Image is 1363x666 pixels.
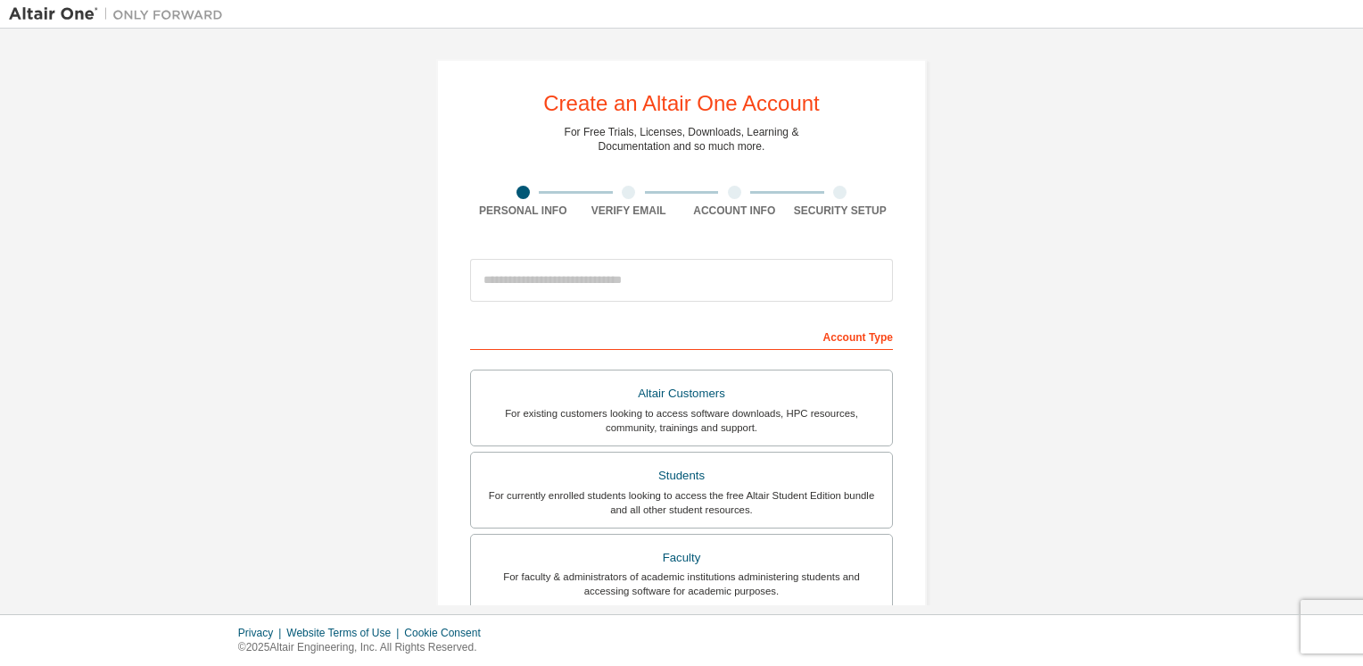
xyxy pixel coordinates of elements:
[404,626,491,640] div: Cookie Consent
[9,5,232,23] img: Altair One
[482,406,881,435] div: For existing customers looking to access software downloads, HPC resources, community, trainings ...
[543,93,820,114] div: Create an Altair One Account
[788,204,894,218] div: Security Setup
[681,204,788,218] div: Account Info
[470,204,576,218] div: Personal Info
[482,570,881,598] div: For faculty & administrators of academic institutions administering students and accessing softwa...
[238,640,492,655] p: © 2025 Altair Engineering, Inc. All Rights Reserved.
[482,463,881,488] div: Students
[482,488,881,517] div: For currently enrolled students looking to access the free Altair Student Edition bundle and all ...
[576,204,682,218] div: Verify Email
[482,381,881,406] div: Altair Customers
[470,321,893,350] div: Account Type
[565,125,799,154] div: For Free Trials, Licenses, Downloads, Learning & Documentation and so much more.
[482,545,881,570] div: Faculty
[238,626,286,640] div: Privacy
[286,626,404,640] div: Website Terms of Use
